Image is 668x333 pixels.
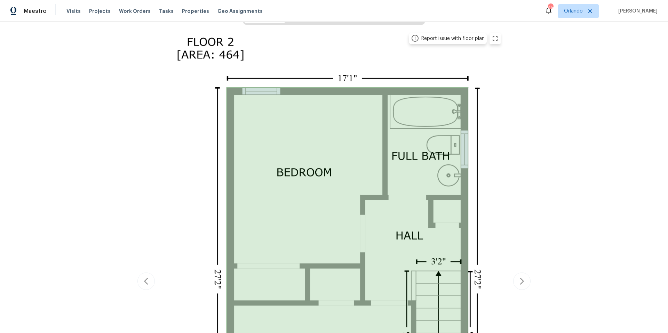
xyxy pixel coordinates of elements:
[89,8,111,15] span: Projects
[615,8,658,15] span: [PERSON_NAME]
[182,8,209,15] span: Properties
[24,8,47,15] span: Maestro
[564,8,583,15] span: Orlando
[159,9,174,14] span: Tasks
[119,8,151,15] span: Work Orders
[548,4,553,11] div: 45
[66,8,81,15] span: Visits
[490,33,501,44] button: zoom in
[421,35,485,42] div: Report issue with floor plan
[217,8,263,15] span: Geo Assignments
